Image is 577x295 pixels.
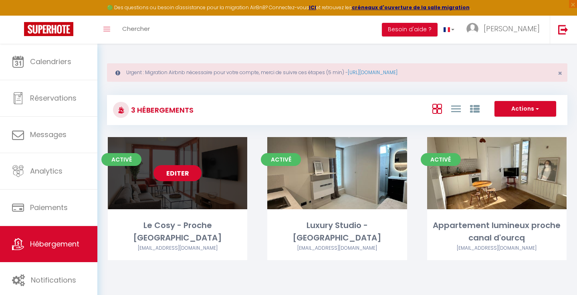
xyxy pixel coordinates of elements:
div: Appartement lumineux proche canal d'ourcq [427,219,567,244]
a: [URL][DOMAIN_NAME] [348,69,397,76]
div: Airbnb [108,244,247,252]
a: Vue en Box [432,102,442,115]
span: Hébergement [30,239,79,249]
span: Activé [421,153,461,166]
span: × [558,68,562,78]
button: Ouvrir le widget de chat LiveChat [6,3,30,27]
img: Super Booking [24,22,73,36]
a: ICI [309,4,316,11]
h3: 3 Hébergements [129,101,194,119]
img: ... [466,23,478,35]
a: Vue en Liste [451,102,461,115]
span: Réservations [30,93,77,103]
div: Le Cosy - Proche [GEOGRAPHIC_DATA] [108,219,247,244]
div: Urgent : Migration Airbnb nécessaire pour votre compte, merci de suivre ces étapes (5 min) - [107,63,567,82]
button: Besoin d'aide ? [382,23,438,36]
div: Airbnb [427,244,567,252]
a: ... [PERSON_NAME] [460,16,550,44]
span: Paiements [30,202,68,212]
span: Notifications [31,275,76,285]
a: Vue par Groupe [470,102,480,115]
span: Chercher [122,24,150,33]
span: [PERSON_NAME] [484,24,540,34]
div: Luxury Studio - [GEOGRAPHIC_DATA] [267,219,407,244]
a: Chercher [116,16,156,44]
button: Actions [494,101,556,117]
div: Airbnb [267,244,407,252]
a: Editer [153,165,202,181]
span: Analytics [30,166,63,176]
a: créneaux d'ouverture de la salle migration [352,4,470,11]
span: Messages [30,129,67,139]
span: Activé [101,153,141,166]
button: Close [558,70,562,77]
img: logout [558,24,568,34]
span: Calendriers [30,57,71,67]
span: Activé [261,153,301,166]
